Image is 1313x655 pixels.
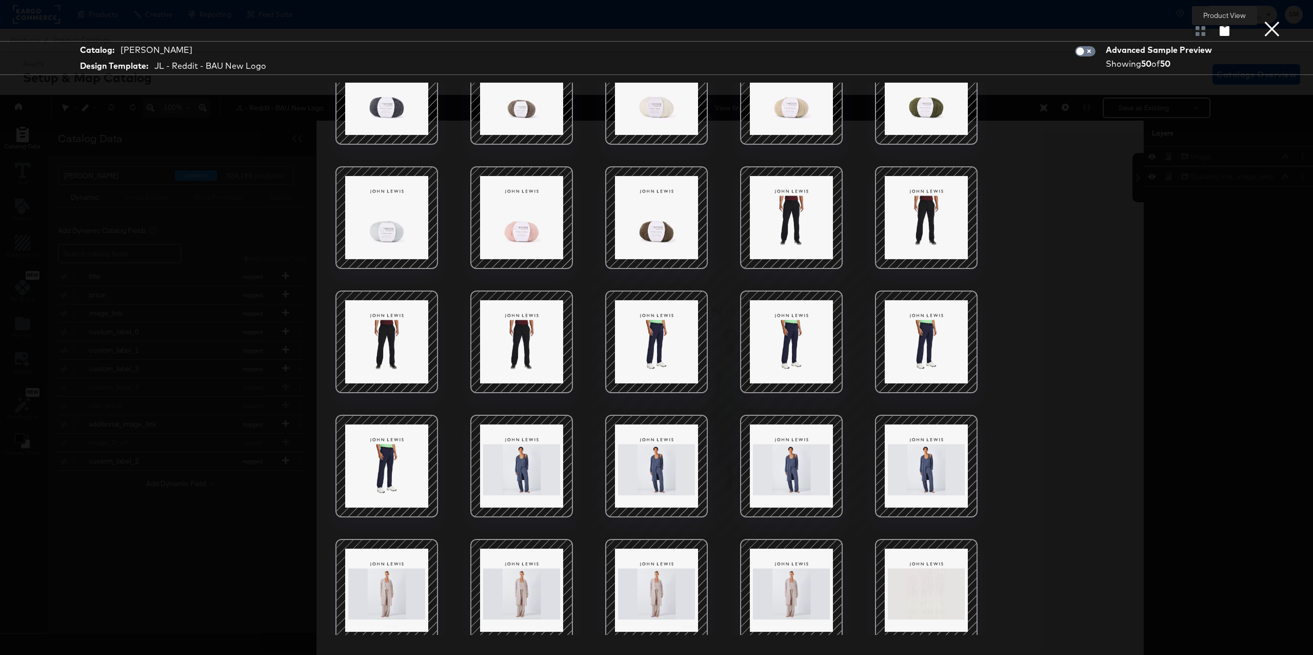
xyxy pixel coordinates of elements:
[154,60,266,72] div: JL - Reddit - BAU New Logo
[1106,44,1216,56] div: Advanced Sample Preview
[80,44,114,56] strong: Catalog:
[80,60,148,72] strong: Design Template:
[1160,59,1170,69] strong: 50
[1141,59,1151,69] strong: 50
[121,44,192,56] div: [PERSON_NAME]
[1106,58,1216,70] div: Showing of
